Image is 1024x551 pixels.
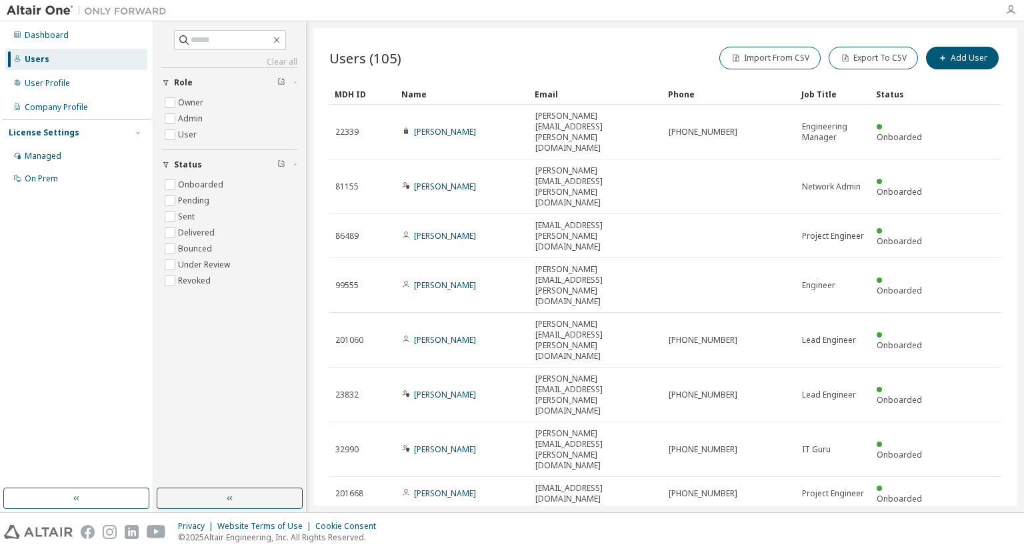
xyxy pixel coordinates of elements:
[329,49,401,67] span: Users (105)
[877,340,922,351] span: Onboarded
[335,127,359,137] span: 22339
[829,47,918,69] button: Export To CSV
[877,285,922,296] span: Onboarded
[178,177,226,193] label: Onboarded
[178,127,199,143] label: User
[335,280,359,291] span: 99555
[401,83,524,105] div: Name
[335,181,359,192] span: 81155
[4,525,73,539] img: altair_logo.svg
[335,390,359,400] span: 23832
[335,488,363,499] span: 201668
[802,488,864,499] span: Project Engineer
[535,319,657,362] span: [PERSON_NAME][EMAIL_ADDRESS][PERSON_NAME][DOMAIN_NAME]
[802,335,856,346] span: Lead Engineer
[877,186,922,197] span: Onboarded
[25,102,88,113] div: Company Profile
[178,241,215,257] label: Bounced
[178,193,212,209] label: Pending
[178,209,197,225] label: Sent
[162,57,297,67] a: Clear all
[669,444,737,455] span: [PHONE_NUMBER]
[535,83,657,105] div: Email
[103,525,117,539] img: instagram.svg
[178,111,205,127] label: Admin
[414,230,476,241] a: [PERSON_NAME]
[25,30,69,41] div: Dashboard
[162,150,297,179] button: Status
[669,488,737,499] span: [PHONE_NUMBER]
[926,47,999,69] button: Add User
[81,525,95,539] img: facebook.svg
[414,488,476,499] a: [PERSON_NAME]
[25,54,49,65] div: Users
[315,521,384,532] div: Cookie Consent
[25,78,70,89] div: User Profile
[802,280,835,291] span: Engineer
[802,231,864,241] span: Project Engineer
[801,83,865,105] div: Job Title
[802,181,861,192] span: Network Admin
[802,444,831,455] span: IT Guru
[668,83,791,105] div: Phone
[535,165,657,208] span: [PERSON_NAME][EMAIL_ADDRESS][PERSON_NAME][DOMAIN_NAME]
[335,83,391,105] div: MDH ID
[877,449,922,460] span: Onboarded
[535,374,657,416] span: [PERSON_NAME][EMAIL_ADDRESS][PERSON_NAME][DOMAIN_NAME]
[414,444,476,455] a: [PERSON_NAME]
[535,111,657,153] span: [PERSON_NAME][EMAIL_ADDRESS][PERSON_NAME][DOMAIN_NAME]
[669,127,737,137] span: [PHONE_NUMBER]
[414,280,476,291] a: [PERSON_NAME]
[178,532,384,543] p: © 2025 Altair Engineering, Inc. All Rights Reserved.
[877,493,922,504] span: Onboarded
[719,47,821,69] button: Import From CSV
[174,77,193,88] span: Role
[147,525,166,539] img: youtube.svg
[535,483,657,504] span: [EMAIL_ADDRESS][DOMAIN_NAME]
[877,394,922,406] span: Onboarded
[25,173,58,184] div: On Prem
[9,127,79,138] div: License Settings
[535,264,657,307] span: [PERSON_NAME][EMAIL_ADDRESS][PERSON_NAME][DOMAIN_NAME]
[125,525,139,539] img: linkedin.svg
[669,390,737,400] span: [PHONE_NUMBER]
[414,334,476,346] a: [PERSON_NAME]
[178,257,233,273] label: Under Review
[277,77,285,88] span: Clear filter
[162,68,297,97] button: Role
[335,231,359,241] span: 86489
[178,225,217,241] label: Delivered
[25,151,61,161] div: Managed
[876,83,932,105] div: Status
[414,126,476,137] a: [PERSON_NAME]
[178,95,206,111] label: Owner
[174,159,202,170] span: Status
[178,273,213,289] label: Revoked
[414,181,476,192] a: [PERSON_NAME]
[217,521,315,532] div: Website Terms of Use
[669,335,737,346] span: [PHONE_NUMBER]
[7,4,173,17] img: Altair One
[802,121,865,143] span: Engineering Manager
[802,390,856,400] span: Lead Engineer
[277,159,285,170] span: Clear filter
[535,428,657,471] span: [PERSON_NAME][EMAIL_ADDRESS][PERSON_NAME][DOMAIN_NAME]
[877,235,922,247] span: Onboarded
[335,444,359,455] span: 32990
[535,220,657,252] span: [EMAIL_ADDRESS][PERSON_NAME][DOMAIN_NAME]
[335,335,363,346] span: 201060
[414,389,476,400] a: [PERSON_NAME]
[877,131,922,143] span: Onboarded
[178,521,217,532] div: Privacy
